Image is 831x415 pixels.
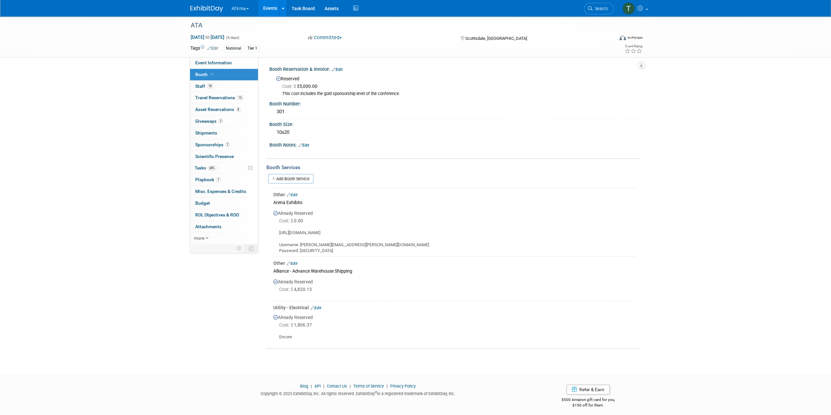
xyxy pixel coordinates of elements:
span: to [204,35,211,40]
span: Cost: $ [279,287,294,292]
span: 1,806.37 [279,322,314,327]
a: Edit [311,306,321,310]
span: | [385,384,389,389]
td: Tags [190,45,218,52]
span: ROI, Objectives & ROO [195,212,239,217]
span: Shipments [195,130,217,136]
a: Edit [287,193,297,197]
span: Staff [195,84,213,89]
span: Scientific Presence [195,154,234,159]
div: In-Person [627,35,642,40]
span: Booth [195,72,215,77]
a: more [190,232,258,244]
a: Search [584,3,614,14]
span: [DATE] [DATE] [190,34,225,40]
div: Event Rating [624,45,642,48]
a: Blog [300,384,308,389]
button: Committed [306,34,344,41]
i: Booth reservation complete [211,72,214,76]
a: Shipments [190,127,258,139]
span: 68% [208,166,216,170]
span: Tasks [195,165,216,170]
a: Giveaways3 [190,116,258,127]
a: Edit [207,46,218,51]
div: Booth Notes: [269,140,641,149]
span: Cost: $ [279,322,294,327]
div: This cost includes the gold sponsorship level of the conference. [282,91,636,97]
span: 15 [237,95,243,100]
span: 18 [207,84,213,88]
span: Attachments [195,224,221,229]
span: Sponsorships [195,142,230,147]
span: Cost: $ [279,218,294,223]
div: ATA [188,20,604,31]
span: 3 [218,119,223,123]
div: Booth Size: [269,120,641,128]
span: Scottsdale, [GEOGRAPHIC_DATA] [465,36,527,41]
a: Edit [287,261,297,266]
span: Travel Reservations [195,95,243,100]
div: Reserved [274,74,636,97]
td: Toggle Event Tabs [245,244,258,253]
div: Other [273,260,636,266]
img: ExhibitDay [190,6,223,12]
span: Giveaways [195,119,223,124]
div: Booth Reservation & Invoice: [269,64,641,73]
div: Other [273,191,636,198]
span: 8 [236,107,241,112]
div: Already Reserved [273,275,636,298]
span: 4,820.13 [279,287,314,292]
a: Travel Reservations15 [190,92,258,104]
div: $500 Amazon gift card for you, [535,393,641,408]
a: Terms of Service [353,384,384,389]
div: Arena Exhibits [273,198,636,207]
div: National [224,45,243,52]
span: 35,000.00 [282,84,320,89]
span: Asset Reservations [195,107,241,112]
img: Format-Inperson.png [619,35,626,40]
div: Already Reserved [273,311,636,340]
span: 7 [216,177,221,182]
span: | [322,384,326,389]
sup: ® [375,391,377,394]
span: (5 days) [226,36,239,40]
span: Cost: $ [282,84,297,89]
div: Copyright © 2025 ExhibitDay, Inc. All rights reserved. ExhibitDay is a registered trademark of Ex... [190,389,526,397]
div: Alliance - Advance Warehouse Shipping [273,266,636,275]
a: API [314,384,321,389]
span: | [348,384,352,389]
a: Contact Us [327,384,347,389]
span: more [194,235,204,241]
a: Attachments [190,221,258,232]
span: Playbook [195,177,221,182]
a: Edit [332,67,343,72]
span: Budget [195,200,210,206]
a: Tasks68% [190,162,258,174]
a: Asset Reservations8 [190,104,258,115]
div: $150 off for them. [535,403,641,408]
span: | [309,384,313,389]
a: Event Information [190,57,258,69]
a: Staff18 [190,81,258,92]
a: Privacy Policy [390,384,416,389]
a: ROI, Objectives & ROO [190,209,258,221]
a: Playbook7 [190,174,258,185]
div: Tier 1 [246,45,259,52]
a: Add Booth Service [268,174,313,184]
div: Already Reserved [273,207,636,254]
span: 2 [225,142,230,147]
div: Utility - Electrical [273,304,636,311]
td: Personalize Event Tab Strip [233,244,245,253]
a: Booth [190,69,258,80]
span: 0.00 [279,218,306,223]
span: Misc. Expenses & Credits [195,189,246,194]
a: Scientific Presence [190,151,258,162]
a: Refer & Earn [567,385,610,394]
div: Encore [273,329,636,340]
div: Booth Number: [269,99,641,107]
a: Misc. Expenses & Credits [190,186,258,197]
a: Edit [298,143,309,148]
div: Event Format [575,34,643,44]
div: 301 [274,107,636,117]
div: Booth Services [266,164,641,171]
